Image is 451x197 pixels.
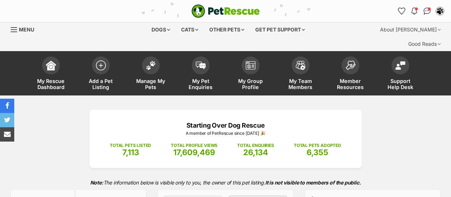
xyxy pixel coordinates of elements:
a: Member Resources [326,53,375,95]
a: Conversations [421,5,433,17]
img: help-desk-icon-fdf02630f3aa405de69fd3d07c3f3aa587a6932b1a1747fa1d2bba05be0121f9.svg [395,61,405,70]
span: Add a Pet Listing [85,78,117,90]
p: TOTAL PETS LISTED [110,142,151,149]
a: My Group Profile [226,53,276,95]
span: 17,609,469 [173,148,215,157]
a: Menu [11,23,39,35]
button: Notifications [409,5,420,17]
span: 6,355 [307,148,328,157]
a: PetRescue [191,4,260,18]
div: Get pet support [250,23,310,37]
p: Starting Over Dog Rescue [100,120,351,130]
div: Cats [176,23,203,37]
img: dashboard-icon-eb2f2d2d3e046f16d808141f083e7271f6b2e854fb5c12c21221c1fb7104beca.svg [46,60,56,70]
span: Member Resources [334,78,367,90]
img: manage-my-pets-icon-02211641906a0b7f246fdf0571729dbe1e7629f14944591b6c1af311fb30b64b.svg [146,61,156,70]
p: TOTAL ENQUIRIES [237,142,274,149]
img: pet-enquiries-icon-7e3ad2cf08bfb03b45e93fb7055b45f3efa6380592205ae92323e6603595dc1f.svg [196,61,206,69]
button: My account [434,5,446,17]
a: My Rescue Dashboard [26,53,76,95]
span: 26,134 [243,148,268,157]
span: My Team Members [285,78,317,90]
p: The information below is visible only to you, the owner of this pet listing. [11,175,440,190]
span: My Pet Enquiries [185,78,217,90]
strong: Note: [90,179,103,186]
span: Menu [19,26,34,33]
span: Support Help Desk [384,78,416,90]
a: Support Help Desk [375,53,425,95]
span: 7,113 [122,148,139,157]
a: Manage My Pets [126,53,176,95]
span: My Group Profile [235,78,267,90]
p: TOTAL PETS ADOPTED [294,142,341,149]
img: group-profile-icon-3fa3cf56718a62981997c0bc7e787c4b2cf8bcc04b72c1350f741eb67cf2f40e.svg [246,61,256,70]
a: My Team Members [276,53,326,95]
img: add-pet-listing-icon-0afa8454b4691262ce3f59096e99ab1cd57d4a30225e0717b998d2c9b9846f56.svg [96,60,106,70]
img: notifications-46538b983faf8c2785f20acdc204bb7945ddae34d4c08c2a6579f10ce5e182be.svg [411,8,417,15]
span: My Rescue Dashboard [35,78,67,90]
img: Lynda Smith profile pic [436,8,444,15]
a: Add a Pet Listing [76,53,126,95]
strong: It is not visible to members of the public. [265,179,361,186]
span: Manage My Pets [135,78,167,90]
p: A member of PetRescue since [DATE] 🎉 [100,130,351,137]
ul: Account quick links [396,5,446,17]
a: My Pet Enquiries [176,53,226,95]
img: logo-e224e6f780fb5917bec1dbf3a21bbac754714ae5b6737aabdf751b685950b380.svg [191,4,260,18]
a: Favourites [396,5,407,17]
div: Other pets [204,23,249,37]
img: team-members-icon-5396bd8760b3fe7c0b43da4ab00e1e3bb1a5d9ba89233759b79545d2d3fc5d0d.svg [296,61,306,70]
div: Good Reads [403,37,446,51]
img: member-resources-icon-8e73f808a243e03378d46382f2149f9095a855e16c252ad45f914b54edf8863c.svg [345,60,355,70]
img: chat-41dd97257d64d25036548639549fe6c8038ab92f7586957e7f3b1b290dea8141.svg [424,8,431,15]
p: TOTAL PROFILE VIEWS [171,142,217,149]
div: Dogs [147,23,175,37]
div: About [PERSON_NAME] [375,23,446,37]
